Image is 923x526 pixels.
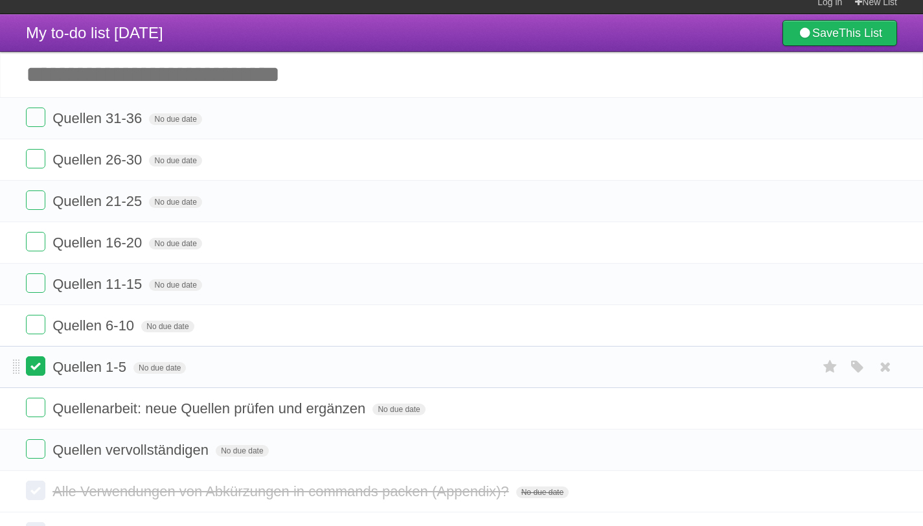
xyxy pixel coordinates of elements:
span: No due date [133,362,186,374]
span: Quellen vervollständigen [52,442,212,458]
span: No due date [516,486,569,498]
span: No due date [149,238,201,249]
span: No due date [372,404,425,415]
label: Done [26,315,45,334]
span: Quellen 6-10 [52,317,137,334]
label: Done [26,190,45,210]
span: Quellen 1-5 [52,359,130,375]
label: Done [26,273,45,293]
span: Quellen 31-36 [52,110,145,126]
span: Alle Verwendungen von Abkürzungen in commands packen (Appendix)? [52,483,512,499]
label: Done [26,439,45,459]
span: My to-do list [DATE] [26,24,163,41]
b: This List [839,27,882,40]
label: Done [26,356,45,376]
span: No due date [149,155,201,166]
span: Quellen 16-20 [52,234,145,251]
label: Done [26,481,45,500]
span: Quellenarbeit: neue Quellen prüfen und ergänzen [52,400,369,417]
span: No due date [216,445,268,457]
label: Done [26,232,45,251]
span: No due date [149,196,201,208]
label: Done [26,108,45,127]
a: SaveThis List [782,20,897,46]
label: Done [26,398,45,417]
label: Done [26,149,45,168]
label: Star task [818,356,843,378]
span: Quellen 21-25 [52,193,145,209]
span: Quellen 26-30 [52,152,145,168]
span: No due date [149,113,201,125]
span: No due date [141,321,194,332]
span: No due date [149,279,201,291]
span: Quellen 11-15 [52,276,145,292]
